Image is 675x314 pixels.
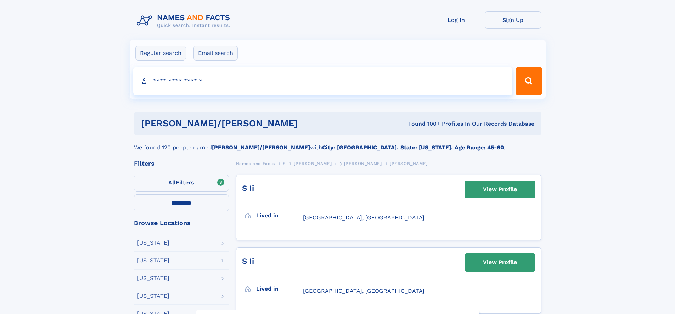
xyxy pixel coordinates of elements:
[483,181,517,198] div: View Profile
[283,161,286,166] span: S
[322,144,504,151] b: City: [GEOGRAPHIC_DATA], State: [US_STATE], Age Range: 45-60
[353,120,534,128] div: Found 100+ Profiles In Our Records Database
[256,283,303,295] h3: Lived in
[303,287,424,294] span: [GEOGRAPHIC_DATA], [GEOGRAPHIC_DATA]
[134,175,229,192] label: Filters
[134,11,236,30] img: Logo Names and Facts
[516,67,542,95] button: Search Button
[256,210,303,222] h3: Lived in
[344,159,382,168] a: [PERSON_NAME]
[137,293,169,299] div: [US_STATE]
[137,240,169,246] div: [US_STATE]
[390,161,428,166] span: [PERSON_NAME]
[212,144,310,151] b: [PERSON_NAME]/[PERSON_NAME]
[242,184,254,193] a: S Ii
[134,135,541,152] div: We found 120 people named with .
[242,257,254,266] a: S Ii
[134,160,229,167] div: Filters
[465,254,535,271] a: View Profile
[168,179,176,186] span: All
[283,159,286,168] a: S
[236,159,275,168] a: Names and Facts
[294,161,336,166] span: [PERSON_NAME] ii
[344,161,382,166] span: [PERSON_NAME]
[303,214,424,221] span: [GEOGRAPHIC_DATA], [GEOGRAPHIC_DATA]
[483,254,517,270] div: View Profile
[193,46,238,61] label: Email search
[135,46,186,61] label: Regular search
[137,275,169,281] div: [US_STATE]
[294,159,336,168] a: [PERSON_NAME] ii
[134,220,229,226] div: Browse Locations
[137,258,169,263] div: [US_STATE]
[133,67,513,95] input: search input
[428,11,485,29] a: Log In
[485,11,541,29] a: Sign Up
[465,181,535,198] a: View Profile
[141,119,353,128] h1: [PERSON_NAME]/[PERSON_NAME]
